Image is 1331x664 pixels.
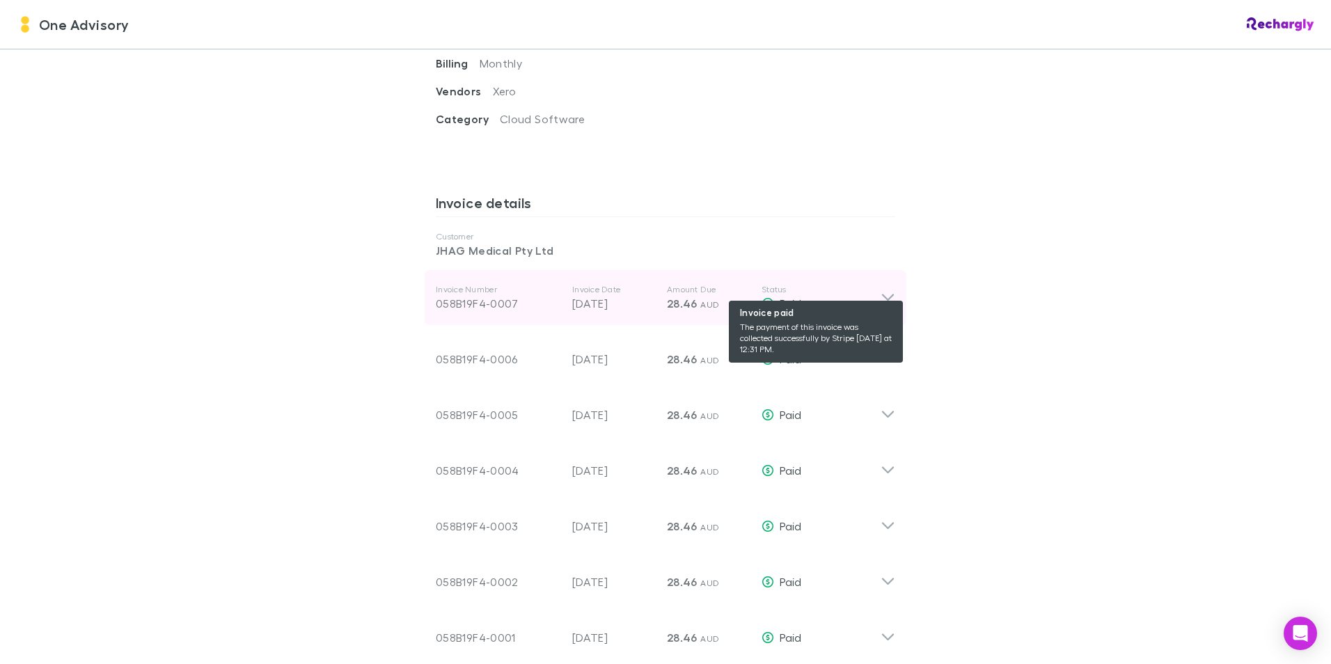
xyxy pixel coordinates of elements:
span: Paid [780,519,801,532]
div: 058B19F4-0005[DATE]28.46 AUDPaid [425,381,906,437]
p: [DATE] [572,295,656,312]
span: Paid [780,464,801,477]
span: 28.46 [667,408,698,422]
span: Paid [780,575,801,588]
div: 058B19F4-0004 [436,462,561,479]
span: 28.46 [667,464,698,477]
p: Invoice Number [436,284,561,295]
p: [DATE] [572,351,656,367]
span: Category [436,112,500,126]
div: 058B19F4-0002[DATE]28.46 AUDPaid [425,548,906,604]
div: 058B19F4-0004[DATE]28.46 AUDPaid [425,437,906,493]
p: [DATE] [572,406,656,423]
span: AUD [700,466,719,477]
div: 058B19F4-0006[DATE]28.46 AUDPaid [425,326,906,381]
p: [DATE] [572,518,656,535]
span: One Advisory [39,14,129,35]
span: Xero [493,84,516,97]
div: Open Intercom Messenger [1284,617,1317,650]
span: AUD [700,578,719,588]
div: 058B19F4-0007 [436,295,561,312]
span: Monthly [480,56,523,70]
div: Invoice Number058B19F4-0007Invoice Date[DATE]Amount Due28.46 AUDStatus [425,270,906,326]
span: 28.46 [667,297,698,310]
img: One Advisory's Logo [17,16,33,33]
div: 058B19F4-0001 [436,629,561,646]
p: Amount Due [667,284,750,295]
span: 28.46 [667,631,698,645]
span: Paid [780,631,801,644]
span: 28.46 [667,575,698,589]
div: 058B19F4-0003 [436,518,561,535]
div: 058B19F4-0003[DATE]28.46 AUDPaid [425,493,906,548]
span: Billing [436,56,480,70]
span: Paid [780,352,801,365]
span: AUD [700,633,719,644]
span: Paid [780,408,801,421]
span: AUD [700,411,719,421]
p: JHAG Medical Pty Ltd [436,242,895,259]
span: 28.46 [667,352,698,366]
div: 058B19F4-0002 [436,574,561,590]
span: AUD [700,355,719,365]
span: AUD [700,522,719,532]
span: Cloud Software [500,112,585,125]
p: Customer [436,231,895,242]
div: 058B19F4-0001[DATE]28.46 AUDPaid [425,604,906,660]
p: Status [762,284,881,295]
div: 058B19F4-0006 [436,351,561,367]
span: Vendors [436,84,493,98]
span: AUD [700,299,719,310]
span: 28.46 [667,519,698,533]
p: [DATE] [572,629,656,646]
img: Rechargly Logo [1247,17,1314,31]
p: [DATE] [572,462,656,479]
p: [DATE] [572,574,656,590]
h3: Invoice details [436,194,895,216]
p: Invoice Date [572,284,656,295]
div: 058B19F4-0005 [436,406,561,423]
span: Paid [780,297,801,310]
